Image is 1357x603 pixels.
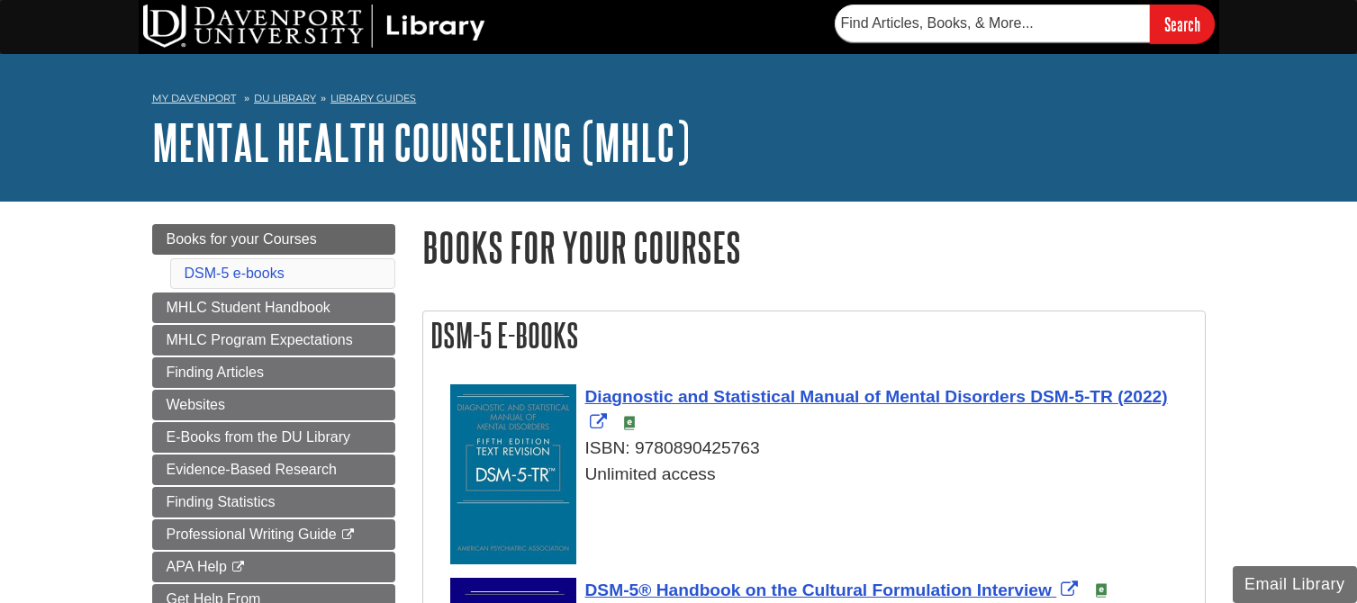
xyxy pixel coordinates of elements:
[152,487,395,517] a: Finding Statistics
[152,390,395,420] a: Websites
[167,494,276,509] span: Finding Statistics
[450,436,1196,462] div: ISBN: 9780890425763
[167,429,351,445] span: E-Books from the DU Library
[585,387,1168,406] span: Diagnostic and Statistical Manual of Mental Disorders DSM-5-TR (2022)
[152,292,395,323] a: MHLC Student Handbook
[167,526,337,542] span: Professional Writing Guide
[1150,4,1215,43] input: Search
[152,114,690,170] a: Mental Health Counseling (MHLC)
[167,559,227,574] span: APA Help
[835,4,1150,42] input: Find Articles, Books, & More...
[152,224,395,255] a: Books for your Courses
[167,300,330,315] span: MHLC Student Handbook
[1094,583,1108,598] img: e-Book
[152,86,1206,115] nav: breadcrumb
[622,416,637,430] img: e-Book
[450,462,1196,488] div: Unlimited access
[152,422,395,453] a: E-Books from the DU Library
[231,562,246,573] i: This link opens in a new window
[152,552,395,582] a: APA Help
[330,92,416,104] a: Library Guides
[152,519,395,550] a: Professional Writing Guide
[152,454,395,485] a: Evidence-Based Research
[450,384,576,564] img: Cover Art
[167,332,353,347] span: MHLC Program Expectations
[152,325,395,355] a: MHLC Program Expectations
[585,387,1168,432] a: Link opens in new window
[143,4,485,48] img: DU Library
[185,265,285,281] a: DSM-5 e-books
[167,364,265,380] span: Finding Articles
[585,580,1052,599] span: DSM-5® Handbook on the Cultural Formulation Interview
[585,580,1083,599] a: Link opens in new window
[340,529,356,541] i: This link opens in a new window
[1233,566,1357,603] button: Email Library
[152,357,395,388] a: Finding Articles
[167,397,226,412] span: Websites
[152,91,236,106] a: My Davenport
[167,462,337,477] span: Evidence-Based Research
[254,92,316,104] a: DU Library
[422,224,1206,270] h1: Books for your Courses
[835,4,1215,43] form: Searches DU Library's articles, books, and more
[423,311,1205,359] h2: DSM-5 e-books
[167,231,317,247] span: Books for your Courses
